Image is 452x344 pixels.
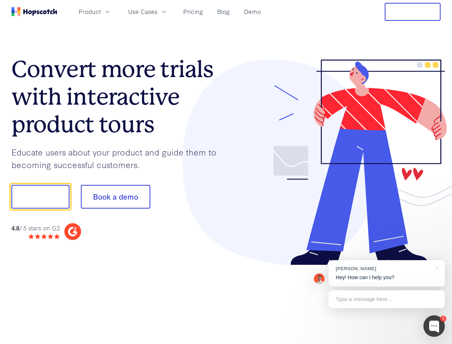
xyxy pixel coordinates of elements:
a: Demo [241,6,264,18]
a: Blog [214,6,233,18]
div: / 5 stars on G2 [11,224,60,233]
a: Home [11,7,57,16]
button: Product [74,6,115,18]
div: Type a message here... [329,290,445,308]
button: Use Cases [124,6,172,18]
div: 1 [440,316,446,322]
p: Hey! How can I help you? [336,274,438,281]
h1: Convert more trials with interactive product tours [11,56,226,138]
span: Use Cases [128,7,157,16]
span: Product [79,7,101,16]
p: Educate users about your product and guide them to becoming successful customers. [11,146,226,171]
button: Free Trial [385,3,441,21]
button: Show me! [11,185,69,209]
img: Mark Spera [314,273,325,284]
div: [PERSON_NAME] [336,265,431,272]
a: Pricing [180,6,206,18]
strong: 4.8 [11,224,19,232]
button: Book a demo [81,185,150,209]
